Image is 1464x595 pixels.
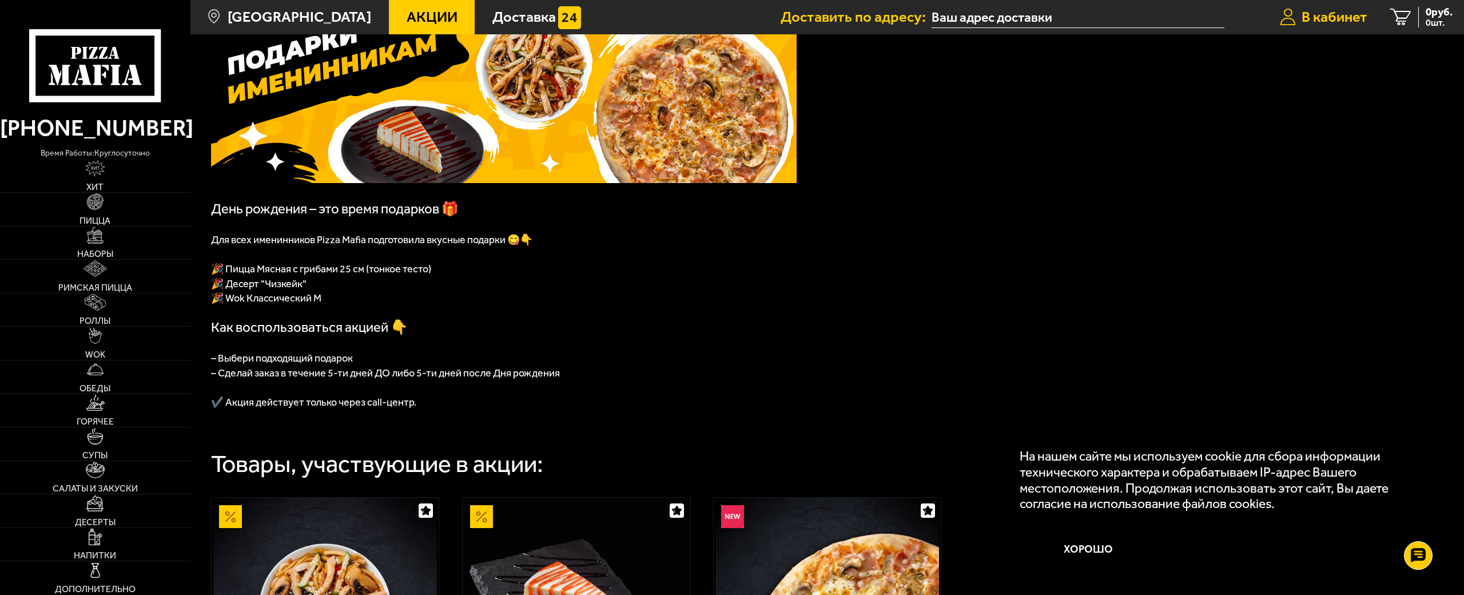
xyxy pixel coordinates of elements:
span: Доставить по адресу: [781,10,932,25]
img: Новинка [721,505,744,528]
span: 🎉 Десерт "Чизкейк" [211,277,307,290]
span: [GEOGRAPHIC_DATA] [228,10,371,25]
img: Акционный [219,505,242,528]
span: Как воспользоваться акцией 👇 [211,319,408,335]
img: 15daf4d41897b9f0e9f617042186c801.svg [558,6,581,29]
span: Дополнительно [55,585,136,594]
span: Наборы [77,249,113,259]
span: 0 руб. [1426,7,1453,18]
span: 🎉 Wok Классический М [211,292,321,304]
span: В кабинет [1302,10,1367,25]
span: Супы [82,451,108,460]
span: – Сделай заказ в течение 5-ти дней ДО либо 5-ти дней после Дня рождения [211,367,560,379]
span: ✔️ Акция действует только через call-центр. [211,396,417,408]
img: 1024x1024 [211,11,797,183]
span: 0 шт. [1426,18,1453,27]
span: Доставка [492,10,556,25]
button: Хорошо [1020,527,1157,573]
span: Пицца [79,216,110,225]
img: Акционный [470,505,493,528]
span: WOK [85,350,105,359]
span: – Выбери подходящий подарок [211,352,353,364]
span: Римская пицца [58,283,132,292]
span: Напитки [74,551,116,560]
span: Горячее [77,417,114,426]
span: Для всех именинников Pizza Mafia подготовила вкусные подарки 😋👇 [211,233,532,246]
span: Десерты [75,518,116,527]
span: Обеды [79,384,110,393]
span: Акции [407,10,457,25]
span: День рождения – это время подарков 🎁 [211,201,459,217]
span: Роллы [79,316,110,326]
div: Товары, участвующие в акции: [211,452,543,477]
span: Хит [86,183,104,192]
span: 🎉 Пицца Мясная с грибами 25 см (тонкое тесто) [211,263,431,275]
span: Салаты и закуски [53,484,138,493]
p: На нашем сайте мы используем cookie для сбора информации технического характера и обрабатываем IP... [1020,449,1422,512]
input: Ваш адрес доставки [932,7,1224,28]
